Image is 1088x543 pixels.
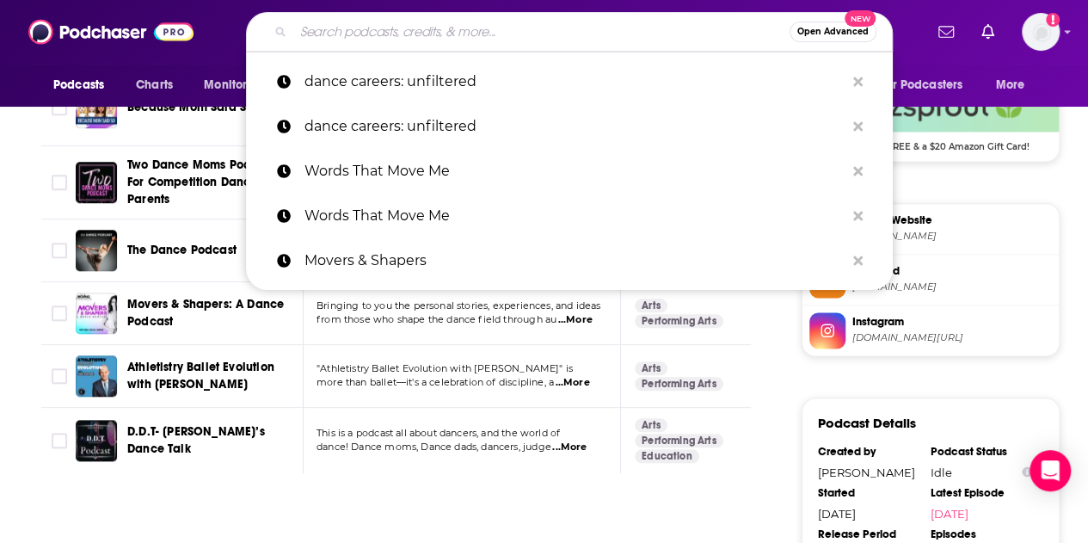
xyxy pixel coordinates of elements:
span: Toggle select row [52,433,67,448]
h3: Podcast Details [818,414,916,430]
span: New [845,10,876,27]
div: [DATE] [818,506,919,520]
span: Because Mom Said So [127,100,253,114]
button: open menu [984,69,1047,102]
span: feeds.buzzsprout.com [852,281,1052,293]
button: Open AdvancedNew [790,22,876,42]
a: Movers & Shapers: A Dance Podcast [127,296,298,330]
span: Toggle select row [52,175,67,190]
img: D.D.T- Dani’s Dance Talk [76,420,117,461]
span: More [996,73,1025,97]
span: Athletistry Ballet Evolution with [PERSON_NAME] [127,360,274,392]
span: ...More [555,376,589,390]
button: open menu [41,69,126,102]
div: Started [818,485,919,499]
a: Education [635,449,699,463]
input: Search podcasts, credits, & more... [293,18,790,46]
span: Toggle select row [52,305,67,321]
span: This is a podcast all about dancers, and the world of [317,427,560,439]
div: Idle [931,465,1032,478]
a: Performing Arts [635,377,723,391]
a: dance careers: unfiltered [246,104,893,149]
a: [DATE] [931,506,1032,520]
a: Arts [635,361,667,375]
img: The Dance Podcast [76,230,117,271]
button: open menu [192,69,287,102]
span: "Athletistry Ballet Evolution with [PERSON_NAME]" is [317,362,573,374]
a: The Dance Podcast [127,242,237,259]
span: Monitoring [204,73,265,97]
span: Open Advanced [797,28,869,36]
span: D.D.T- [PERSON_NAME]’s Dance Talk [127,424,265,456]
span: buzzsprout.com [852,230,1052,243]
span: Charts [136,73,173,97]
div: Search podcasts, credits, & more... [246,12,893,52]
div: Podcast Status [931,444,1032,458]
span: more than ballet—it's a celebration of discipline, a [317,376,554,388]
img: User Profile [1022,13,1060,51]
a: RSS Feed[DOMAIN_NAME] [809,262,1052,298]
img: Movers & Shapers: A Dance Podcast [76,293,117,334]
p: dance careers: unfiltered [304,104,845,149]
div: [PERSON_NAME] [818,465,919,478]
span: Get 90 days FREE & a $20 Amazon Gift Card! [802,132,1059,152]
a: Show notifications dropdown [931,17,961,46]
span: Movers & Shapers: A Dance Podcast [127,297,284,329]
span: instagram.com/gerranreese [852,331,1052,344]
a: Show notifications dropdown [974,17,1001,46]
a: Because Mom Said So [127,99,253,116]
a: Arts [635,418,667,432]
div: Release Period [818,527,919,540]
span: from those who shape the dance field through au [317,313,556,325]
span: Toggle select row [52,368,67,384]
span: dance! Dance moms, Dance dads, dancers, judge [317,441,551,453]
div: Open Intercom Messenger [1030,450,1071,491]
a: D.D.T- [PERSON_NAME]’s Dance Talk [127,423,298,458]
p: dance careers: unfiltered [304,59,845,104]
a: Performing Arts [635,314,723,328]
img: Two Dance Moms Podcast - For Competition Dance Parents [76,162,117,203]
span: ...More [552,441,587,454]
button: Show Info [1022,466,1032,478]
svg: Add a profile image [1046,13,1060,27]
div: Created by [818,444,919,458]
span: The Dance Podcast [127,243,237,257]
button: Show profile menu [1022,13,1060,51]
span: RSS Feed [852,263,1052,279]
p: Words That Move Me [304,194,845,238]
a: dance careers: unfiltered [246,59,893,104]
a: Buzzsprout Deal: Get 90 days FREE & a $20 Amazon Gift Card! [802,80,1059,151]
a: Athletistry Ballet Evolution with [PERSON_NAME] [127,359,298,393]
span: Podcasts [53,73,104,97]
a: Charts [125,69,183,102]
span: Two Dance Moms Podcast - For Competition Dance Parents [127,157,282,207]
span: Toggle select row [52,100,67,115]
a: Official Website[DOMAIN_NAME] [809,211,1052,247]
a: Two Dance Moms Podcast - For Competition Dance Parents [127,157,298,208]
a: Words That Move Me [246,149,893,194]
p: Words That Move Me [304,149,845,194]
span: Logged in as megcassidy [1022,13,1060,51]
img: Because Mom Said So [76,87,117,128]
a: Arts [635,299,667,312]
span: Instagram [852,314,1052,330]
a: Instagram[DOMAIN_NAME][URL] [809,312,1052,349]
span: For Podcasters [880,73,962,97]
span: Bringing to you the personal stories, experiences, and ideas [317,299,600,312]
span: ...More [558,313,593,327]
span: Toggle select row [52,243,67,258]
button: open menu [869,69,987,102]
div: Episodes [931,527,1032,540]
img: Podchaser - Follow, Share and Rate Podcasts [28,15,194,48]
span: Official Website [852,213,1052,228]
a: Movers & Shapers [246,238,893,283]
div: Latest Episode [931,485,1032,499]
img: Athletistry Ballet Evolution with Shane Wuerthner [76,355,117,397]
